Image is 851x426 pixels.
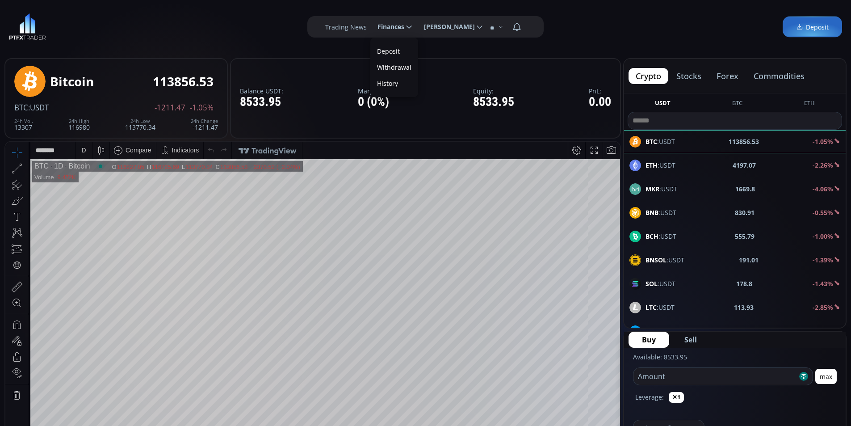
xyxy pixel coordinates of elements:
span: :USDT [646,208,676,217]
div: Go to [120,354,134,371]
div: 8533.95 [240,95,283,109]
div: 116980 [68,118,90,131]
span: :USDT [28,102,49,113]
b: 178.8 [736,279,752,288]
button: 14:50:24 (UTC) [510,354,559,371]
div: Toggle Auto Scale [595,354,613,371]
div: O [106,22,111,29]
div: 24h Low [125,118,155,124]
div: Bitcoin [58,21,84,29]
button: forex [709,68,746,84]
label: PnL: [589,88,611,94]
span: :USDT [646,184,677,194]
div: auto [598,359,610,367]
span: :USDT [646,303,675,312]
label: Equity: [473,88,514,94]
span: Deposit [796,22,829,32]
div:  [8,119,15,128]
span: :USDT [646,232,676,241]
b: -2.26% [813,161,833,169]
div: 113856.53 [215,22,242,29]
button: ✕1 [669,392,684,403]
div: 13307 [14,118,33,131]
span: Buy [642,334,656,345]
div: 113856.53 [153,75,214,89]
b: LINK [646,327,660,335]
b: 1669.8 [735,184,755,194]
span: [PERSON_NAME] [418,18,475,36]
b: BCH [646,232,658,240]
span: 14:50:24 (UTC) [513,359,556,367]
div: 1D [43,21,58,29]
span: -1.05% [190,104,214,112]
b: -0.55% [813,208,833,217]
b: MKR [646,185,659,193]
div: 1m [73,359,81,367]
label: Trading News [325,22,367,32]
div: 113770.34 [125,118,155,131]
div: L [176,22,180,29]
b: 4197.07 [733,160,756,170]
button: Sell [671,332,710,348]
span: :USDT [646,160,675,170]
div: Volume [29,32,48,39]
button: commodities [746,68,812,84]
div: 3m [58,359,67,367]
b: -1.39% [813,256,833,264]
div: 24h Change [191,118,218,124]
div: 116725.69 [146,22,173,29]
div: 24h High [68,118,90,124]
span: :USDT [646,326,678,336]
div: −2370.52 (−2.04%) [245,22,294,29]
a: Deposit [373,44,416,58]
div: 113770.34 [180,22,207,29]
div: 0 (0%) [358,95,398,109]
span: :USDT [646,255,684,265]
b: SOL [646,279,658,288]
div: Toggle Log Scale [580,354,595,371]
label: Available: 8533.95 [633,353,687,361]
button: Buy [629,332,669,348]
b: BNSOL [646,256,667,264]
div: BTC [29,21,43,29]
div: 116227.05 [112,22,139,29]
b: ETH [646,161,658,169]
label: Balance USDT: [240,88,283,94]
div: Bitcoin [50,75,94,89]
div: 9.472K [52,32,70,39]
div: Toggle Percentage [567,354,580,371]
div: 1y [45,359,52,367]
button: BTC [729,99,746,110]
div: Hide Drawings Toolbar [21,333,25,346]
div: 1d [101,359,108,367]
span: Finances [371,18,404,36]
span: :USDT [646,279,675,288]
button: max [815,369,837,384]
b: LTC [646,303,657,312]
div: 24h Vol. [14,118,33,124]
b: -1.00% [813,232,833,240]
b: 830.91 [735,208,755,217]
div: H [142,22,146,29]
div: 8533.95 [473,95,514,109]
a: History [373,76,416,90]
div: log [583,359,591,367]
div: 5d [88,359,95,367]
b: BNB [646,208,658,217]
span: BTC [14,102,28,113]
b: 24.26 [738,326,754,336]
div: Indicators [167,5,194,12]
b: 113.93 [734,303,754,312]
button: stocks [669,68,708,84]
div: 5y [32,359,39,367]
span: -1211.47 [155,104,185,112]
b: -2.65% [813,327,833,335]
a: LOGO [9,13,46,40]
button: crypto [629,68,668,84]
div: C [210,22,215,29]
label: Withdrawal [373,60,416,74]
div: 0.00 [589,95,611,109]
span: Sell [684,334,697,345]
b: -2.85% [813,303,833,312]
b: -1.43% [813,279,833,288]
